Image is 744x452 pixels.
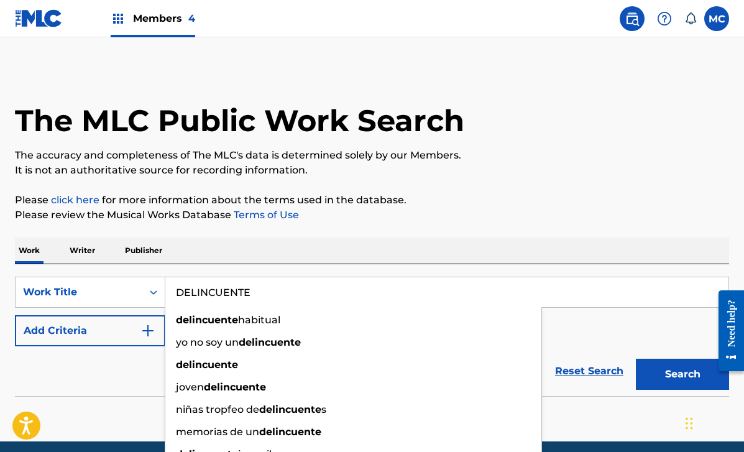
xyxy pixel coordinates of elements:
strong: delincuente [176,314,238,326]
p: Publisher [121,238,166,264]
h1: The MLC Public Work Search [15,102,464,139]
span: joven [176,381,204,393]
div: Drag [686,405,693,442]
strong: delincuente [176,359,238,371]
a: Reset Search [549,357,630,385]
span: s [321,404,326,415]
iframe: Chat Widget [682,392,744,452]
span: Members [133,11,195,25]
span: 4 [188,12,195,24]
div: Work Title [23,285,135,300]
img: help [657,11,672,26]
strong: delincuente [239,336,301,348]
a: click here [51,194,99,206]
p: The accuracy and completeness of The MLC's data is determined solely by our Members. [15,148,729,163]
span: memorias de un [176,426,259,438]
img: Top Rightsholders [111,11,126,26]
p: Please for more information about the terms used in the database. [15,193,729,208]
img: 9d2ae6d4665cec9f34b9.svg [140,323,155,338]
strong: delincuente [259,426,321,438]
img: MLC Logo [15,9,63,27]
div: Notifications [684,12,697,25]
p: It is not an authoritative source for recording information. [15,163,729,178]
iframe: Resource Center [709,279,744,382]
div: User Menu [704,6,729,31]
div: Help [652,6,677,31]
a: Terms of Use [231,209,299,221]
span: niñas tropfeo de [176,404,259,415]
p: Please review the Musical Works Database [15,208,729,223]
strong: delincuente [259,404,321,415]
button: Search [636,359,729,390]
span: yo no soy un [176,336,239,348]
p: Work [15,238,44,264]
a: Public Search [620,6,645,31]
p: Writer [66,238,99,264]
strong: delincuente [204,381,266,393]
img: search [625,11,640,26]
span: habitual [238,314,280,326]
form: Search Form [15,277,729,396]
button: Add Criteria [15,315,165,346]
